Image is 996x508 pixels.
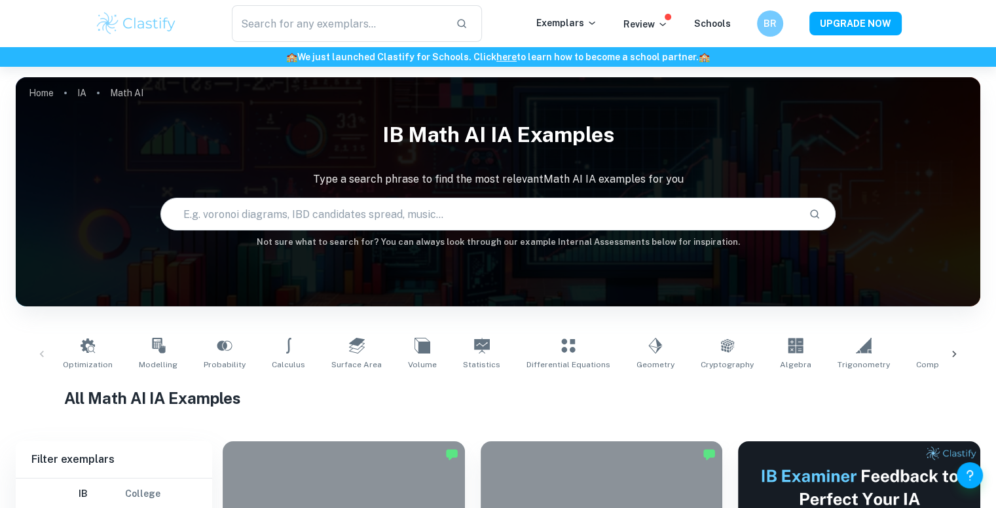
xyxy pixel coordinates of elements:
span: Statistics [463,359,500,371]
p: Review [623,17,668,31]
h6: BR [762,16,777,31]
button: Search [803,203,826,225]
span: Modelling [139,359,177,371]
span: Geometry [636,359,674,371]
h1: All Math AI IA Examples [64,386,932,410]
span: 🏫 [286,52,297,62]
span: Complex Numbers [916,359,988,371]
button: UPGRADE NOW [809,12,902,35]
p: Type a search phrase to find the most relevant Math AI IA examples for you [16,172,980,187]
a: here [496,52,517,62]
span: Probability [204,359,246,371]
button: Help and Feedback [957,462,983,488]
span: Algebra [780,359,811,371]
span: Trigonometry [838,359,890,371]
input: E.g. voronoi diagrams, IBD candidates spread, music... [161,196,798,232]
h1: IB Math AI IA examples [16,114,980,156]
span: Differential Equations [526,359,610,371]
p: Exemplars [536,16,597,30]
a: Schools [694,18,731,29]
a: Home [29,84,54,102]
img: Clastify logo [95,10,178,37]
input: Search for any exemplars... [232,5,446,42]
img: Marked [445,448,458,461]
h6: Not sure what to search for? You can always look through our example Internal Assessments below f... [16,236,980,249]
span: Volume [408,359,437,371]
a: IA [77,84,86,102]
span: Optimization [63,359,113,371]
span: Cryptography [701,359,754,371]
span: Surface Area [331,359,382,371]
span: 🏫 [699,52,710,62]
span: Calculus [272,359,305,371]
button: BR [757,10,783,37]
h6: We just launched Clastify for Schools. Click to learn how to become a school partner. [3,50,993,64]
p: Math AI [110,86,143,100]
h6: Filter exemplars [16,441,212,478]
img: Marked [703,448,716,461]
